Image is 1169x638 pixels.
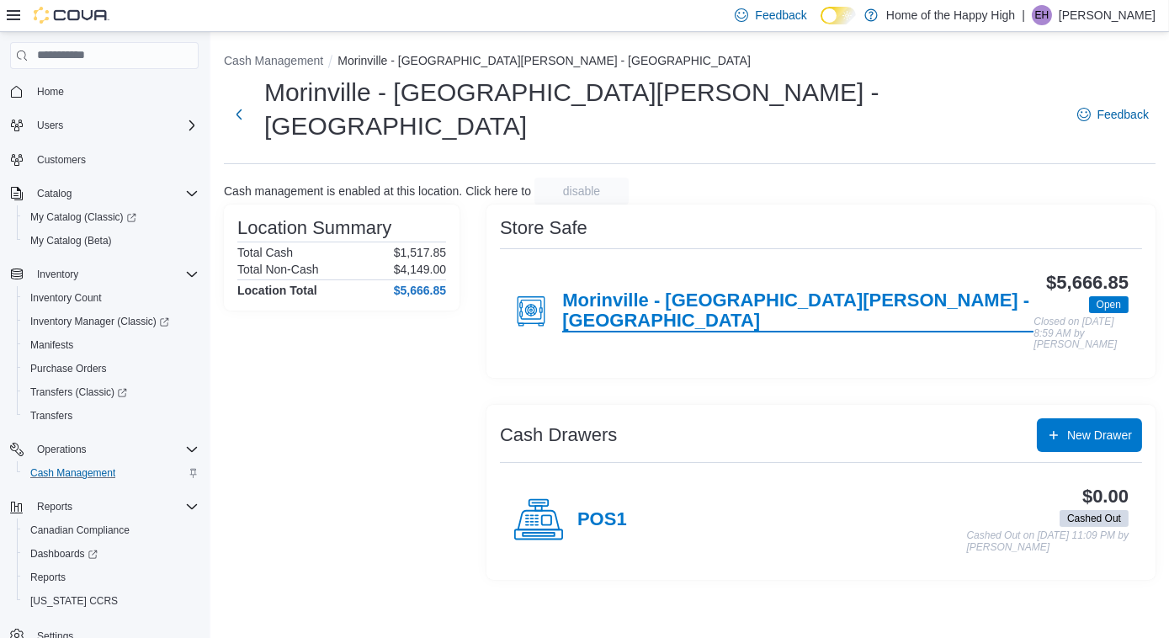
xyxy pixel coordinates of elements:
span: Feedback [755,7,806,24]
span: Transfers (Classic) [24,382,199,402]
span: Cash Management [30,466,115,480]
span: [US_STATE] CCRS [30,594,118,608]
h4: Morinville - [GEOGRAPHIC_DATA][PERSON_NAME] - [GEOGRAPHIC_DATA] [562,290,1034,332]
span: Catalog [30,183,199,204]
span: Open [1089,296,1129,313]
nav: An example of EuiBreadcrumbs [224,52,1156,72]
button: Next [224,98,254,131]
a: Manifests [24,335,80,355]
span: Dashboards [24,544,199,564]
a: Canadian Compliance [24,520,136,540]
a: Transfers (Classic) [17,380,205,404]
a: Inventory Count [24,288,109,308]
h3: Location Summary [237,218,391,238]
input: Dark Mode [821,7,856,24]
p: Cashed Out on [DATE] 11:09 PM by [PERSON_NAME] [966,530,1129,553]
span: EH [1035,5,1049,25]
span: Users [30,115,199,136]
span: Purchase Orders [30,362,107,375]
span: Reports [37,500,72,513]
a: Purchase Orders [24,359,114,379]
a: Transfers [24,406,79,426]
img: Cova [34,7,109,24]
span: Home [37,85,64,98]
a: Cash Management [24,463,122,483]
span: Cashed Out [1067,511,1121,526]
button: Inventory [3,263,205,286]
span: Reports [30,497,199,517]
span: My Catalog (Classic) [30,210,136,224]
span: Customers [37,153,86,167]
button: [US_STATE] CCRS [17,589,205,613]
span: Inventory Count [24,288,199,308]
span: Inventory Manager (Classic) [24,311,199,332]
span: Dashboards [30,547,98,561]
button: Canadian Compliance [17,518,205,542]
button: Inventory [30,264,85,284]
span: Operations [37,443,87,456]
a: Inventory Manager (Classic) [24,311,176,332]
a: Feedback [1071,98,1156,131]
span: Inventory [37,268,78,281]
span: Customers [30,149,199,170]
span: Transfers [30,409,72,423]
button: Purchase Orders [17,357,205,380]
a: [US_STATE] CCRS [24,591,125,611]
button: Home [3,79,205,104]
span: disable [563,183,600,199]
button: Reports [30,497,79,517]
span: Users [37,119,63,132]
button: Customers [3,147,205,172]
span: Washington CCRS [24,591,199,611]
span: Open [1097,297,1121,312]
button: Manifests [17,333,205,357]
span: New Drawer [1067,427,1132,444]
p: | [1022,5,1025,25]
a: Transfers (Classic) [24,382,134,402]
p: [PERSON_NAME] [1059,5,1156,25]
span: Transfers [24,406,199,426]
span: Canadian Compliance [24,520,199,540]
span: Inventory Manager (Classic) [30,315,169,328]
h3: Cash Drawers [500,425,617,445]
span: Reports [24,567,199,587]
button: disable [534,178,629,205]
a: My Catalog (Classic) [24,207,143,227]
span: Operations [30,439,199,460]
h1: Morinville - [GEOGRAPHIC_DATA][PERSON_NAME] - [GEOGRAPHIC_DATA] [264,76,1060,143]
button: Reports [3,495,205,518]
h3: $0.00 [1082,486,1129,507]
p: $4,149.00 [394,263,446,276]
span: Home [30,81,199,102]
h6: Total Cash [237,246,293,259]
a: My Catalog (Classic) [17,205,205,229]
span: Manifests [30,338,73,352]
span: Manifests [24,335,199,355]
span: Catalog [37,187,72,200]
a: Dashboards [17,542,205,566]
h6: Total Non-Cash [237,263,319,276]
button: Inventory Count [17,286,205,310]
span: Inventory Count [30,291,102,305]
button: Operations [3,438,205,461]
h4: POS1 [577,509,627,531]
span: My Catalog (Beta) [30,234,112,247]
p: Home of the Happy High [886,5,1015,25]
button: Operations [30,439,93,460]
button: Transfers [17,404,205,428]
span: Feedback [1097,106,1149,123]
h3: $5,666.85 [1046,273,1129,293]
div: Evelyn Horner [1032,5,1052,25]
a: Home [30,82,71,102]
span: Cashed Out [1060,510,1129,527]
span: Inventory [30,264,199,284]
button: Morinville - [GEOGRAPHIC_DATA][PERSON_NAME] - [GEOGRAPHIC_DATA] [337,54,751,67]
a: Inventory Manager (Classic) [17,310,205,333]
span: Transfers (Classic) [30,385,127,399]
span: Purchase Orders [24,359,199,379]
a: Reports [24,567,72,587]
span: My Catalog (Beta) [24,231,199,251]
span: Reports [30,571,66,584]
span: Cash Management [24,463,199,483]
